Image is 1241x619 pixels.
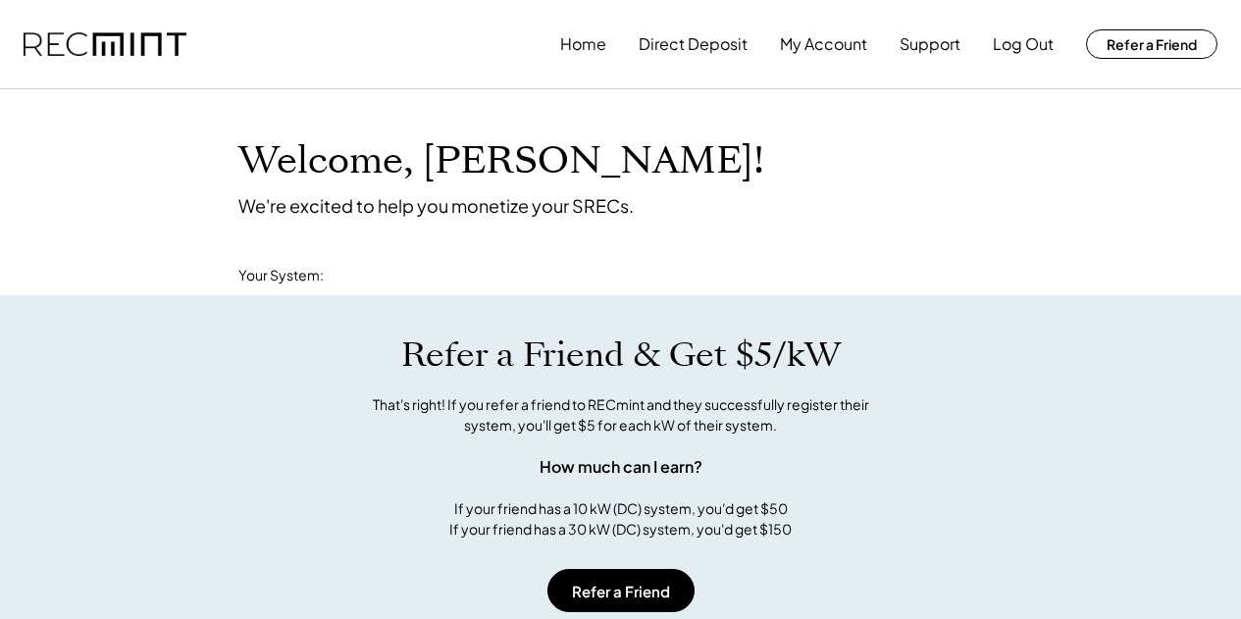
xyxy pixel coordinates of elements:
[238,266,324,285] div: Your System:
[238,194,634,217] div: We're excited to help you monetize your SRECs.
[560,25,606,64] button: Home
[1086,29,1217,59] button: Refer a Friend
[547,569,695,612] button: Refer a Friend
[238,138,764,184] h1: Welcome, [PERSON_NAME]!
[449,498,792,540] div: If your friend has a 10 kW (DC) system, you'd get $50 If your friend has a 30 kW (DC) system, you...
[780,25,867,64] button: My Account
[639,25,748,64] button: Direct Deposit
[351,394,891,436] div: That's right! If you refer a friend to RECmint and they successfully register their system, you'l...
[24,32,186,57] img: recmint-logotype%403x.png
[540,455,702,479] div: How much can I earn?
[900,25,960,64] button: Support
[993,25,1054,64] button: Log Out
[401,335,841,376] h1: Refer a Friend & Get $5/kW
